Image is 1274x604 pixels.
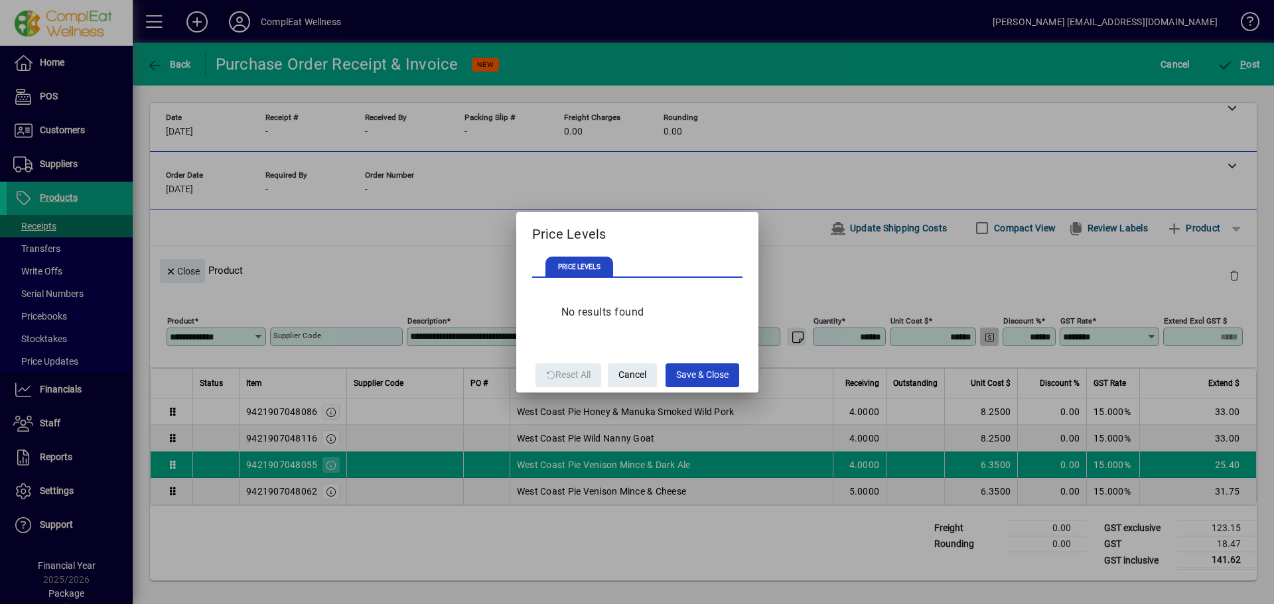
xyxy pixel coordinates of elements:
button: Cancel [608,363,657,387]
span: Cancel [618,364,646,386]
span: PRICE LEVELS [545,257,613,278]
h2: Price Levels [516,212,758,251]
div: No results found [548,291,658,333]
button: Save & Close [666,363,739,387]
span: Save & Close [676,364,729,386]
